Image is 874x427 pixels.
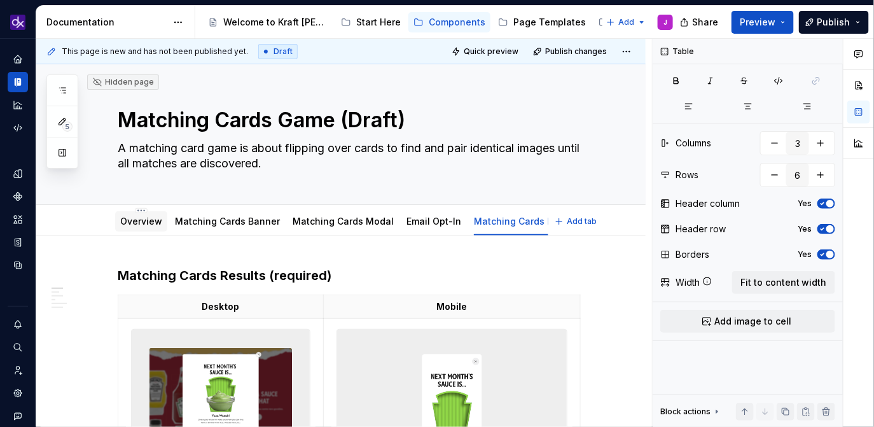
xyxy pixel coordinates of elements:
label: Yes [798,224,812,234]
button: Notifications [8,314,28,335]
div: Overview [115,207,167,234]
button: Add image to cell [660,310,835,333]
a: Email Opt-In [406,216,461,227]
a: Assets [8,209,28,230]
span: Fit to content width [740,276,827,289]
div: Matching Cards Banner [170,207,285,234]
label: Yes [798,199,812,209]
div: Header row [676,223,726,235]
a: Design tokens [8,164,28,184]
span: This page is new and has not been published yet. [62,46,248,57]
span: Add tab [567,216,597,227]
button: Preview [732,11,794,34]
h3: Matching Cards Results (required) [118,267,595,284]
div: Columns [676,137,711,150]
button: Fit to content width [732,271,835,294]
div: Welcome to Kraft [PERSON_NAME] [223,16,328,29]
a: Home [8,49,28,69]
a: Welcome to Kraft [PERSON_NAME] [203,12,333,32]
div: Block actions [660,403,722,421]
div: Matching Cards Modal [288,207,399,234]
button: Add [602,13,650,31]
span: Quick preview [464,46,518,57]
p: Desktop [126,300,316,313]
a: Matching Cards Banner [175,216,280,227]
label: Yes [798,249,812,260]
button: Search ⌘K [8,337,28,358]
div: Email Opt-In [401,207,466,234]
span: Add [618,17,634,27]
a: Storybook stories [8,232,28,253]
img: 0784b2da-6f85-42e6-8793-4468946223dc.png [10,15,25,30]
a: Code automation [8,118,28,138]
a: Examples [593,12,661,32]
div: Borders [676,248,709,261]
span: Share [692,16,718,29]
div: Page Templates [513,16,586,29]
span: Preview [740,16,775,29]
a: Start Here [336,12,406,32]
a: Analytics [8,95,28,115]
div: Width [676,276,700,289]
textarea: A matching card game is about flipping over cards to find and pair identical images until all mat... [115,138,592,174]
span: Publish changes [545,46,607,57]
button: Quick preview [448,43,524,60]
div: Header column [676,197,740,210]
button: Share [674,11,726,34]
a: Overview [120,216,162,227]
div: Matching Cards Results [469,207,585,234]
a: Page Templates [493,12,591,32]
a: Matching Cards Modal [293,216,394,227]
textarea: Matching Cards Game (Draft) [115,105,592,136]
button: Publish [799,11,869,34]
a: Matching Cards Results [474,216,580,227]
a: Settings [8,383,28,403]
a: Invite team [8,360,28,381]
div: Page tree [203,10,600,35]
button: Publish changes [529,43,613,60]
div: Components [429,16,485,29]
span: Add image to cell [714,315,791,328]
button: Add tab [551,213,602,230]
a: Components [408,12,490,32]
div: Start Here [356,16,401,29]
button: Contact support [8,406,28,426]
span: 5 [62,122,73,132]
a: Data sources [8,255,28,276]
div: Documentation [46,16,167,29]
div: J [663,17,667,27]
div: Rows [676,169,698,181]
a: Components [8,186,28,207]
p: Mobile [331,300,572,313]
span: Publish [817,16,850,29]
a: Documentation [8,72,28,92]
div: Hidden page [92,77,154,87]
span: Draft [274,46,293,57]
